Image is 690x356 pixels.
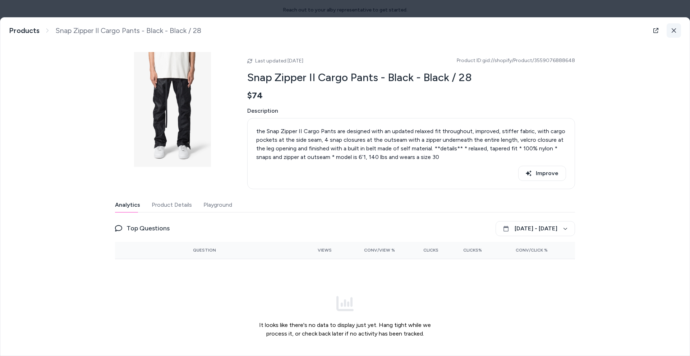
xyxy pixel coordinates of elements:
span: Snap Zipper II Cargo Pants - Black - Black / 28 [55,26,201,35]
span: Clicks [423,247,438,253]
a: Products [9,26,40,35]
button: Improve [518,166,566,181]
button: Conv/Click % [493,244,548,256]
button: [DATE] - [DATE] [496,221,575,236]
span: Last updated [DATE] [255,58,303,64]
span: Top Questions [126,223,170,233]
button: Analytics [115,198,140,212]
span: Description [247,107,575,115]
span: Views [318,247,332,253]
button: Product Details [152,198,192,212]
button: Playground [203,198,232,212]
button: Question [193,244,216,256]
p: the Snap Zipper II Cargo Pants are designed with an updated relaxed fit throughout, improved, sti... [256,127,566,161]
h2: Snap Zipper II Cargo Pants - Black - Black / 28 [247,71,575,84]
button: Views [300,244,332,256]
span: Product ID: gid://shopify/Product/3559076888648 [457,57,575,64]
img: Snap-Zipper-II-Cargo-Pants-Black.jpg [115,52,230,167]
span: $74 [247,90,263,101]
button: Clicks% [450,244,482,256]
nav: breadcrumb [9,26,201,35]
span: Clicks% [463,247,482,253]
span: Conv/Click % [516,247,548,253]
button: Conv/View % [343,244,395,256]
button: Clicks [406,244,438,256]
span: Question [193,247,216,253]
span: Conv/View % [364,247,395,253]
